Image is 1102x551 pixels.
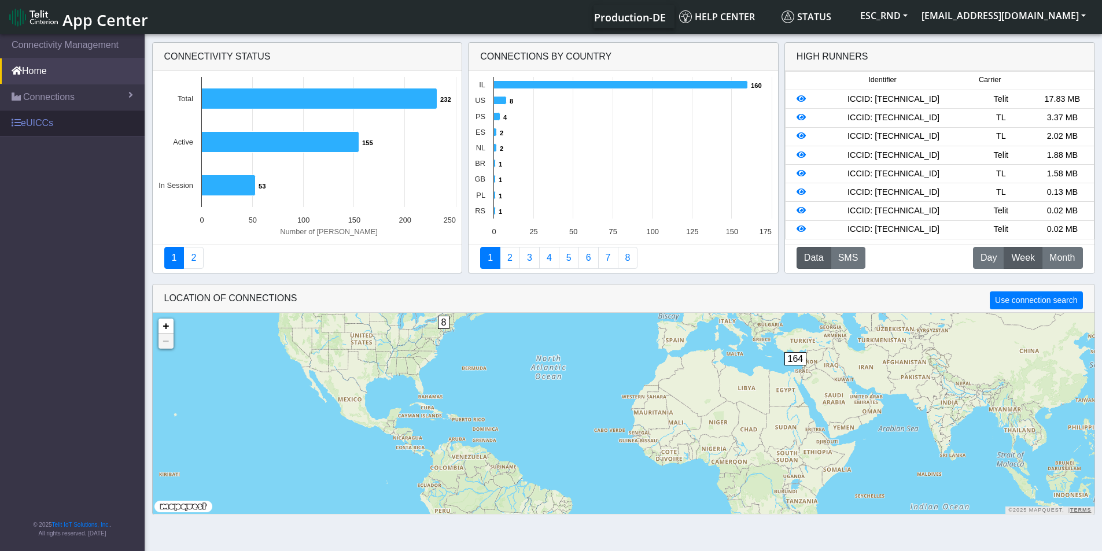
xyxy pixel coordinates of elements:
[970,205,1031,217] div: Telit
[164,247,451,269] nav: Summary paging
[153,284,1094,313] div: LOCATION OF CONNECTIONS
[559,247,579,269] a: Usage by Carrier
[9,5,146,29] a: App Center
[679,10,692,23] img: knowledge.svg
[1005,506,1094,514] div: ©2025 MapQuest, |
[970,93,1031,106] div: Telit
[817,205,970,217] div: ICCID: [TECHNICAL_ID]
[500,247,520,269] a: Carrier
[475,96,485,105] text: US
[970,223,1031,236] div: Telit
[248,216,256,224] text: 50
[476,128,485,136] text: ES
[1011,251,1035,265] span: Week
[200,216,204,224] text: 0
[492,227,496,236] text: 0
[797,247,831,269] button: Data
[981,251,997,265] span: Day
[817,130,970,143] div: ICCID: [TECHNICAL_ID]
[594,10,666,24] span: Production-DE
[159,334,174,349] a: Zoom out
[970,168,1031,180] div: TL
[970,130,1031,143] div: TL
[1031,223,1093,236] div: 0.02 MB
[868,75,896,86] span: Identifier
[164,247,185,269] a: Connectivity status
[153,43,462,71] div: Connectivity status
[259,183,266,190] text: 53
[479,80,485,89] text: IL
[499,176,502,183] text: 1
[915,5,1093,26] button: [EMAIL_ADDRESS][DOMAIN_NAME]
[500,130,503,136] text: 2
[500,145,503,152] text: 2
[817,168,970,180] div: ICCID: [TECHNICAL_ID]
[503,114,507,121] text: 4
[970,149,1031,162] div: Telit
[539,247,559,269] a: Connections By Carrier
[675,5,777,28] a: Help center
[499,193,502,199] text: 1
[159,319,174,334] a: Zoom in
[173,138,193,146] text: Active
[817,149,970,162] div: ICCID: [TECHNICAL_ID]
[399,216,411,224] text: 200
[9,8,58,27] img: logo-telit-cinterion-gw-new.png
[990,291,1082,309] button: Use connection search
[499,208,502,215] text: 1
[569,227,577,236] text: 50
[1031,168,1093,180] div: 1.58 MB
[970,186,1031,199] div: TL
[440,96,451,103] text: 232
[280,227,378,236] text: Number of [PERSON_NAME]
[679,10,755,23] span: Help center
[817,186,970,199] div: ICCID: [TECHNICAL_ID]
[177,94,193,103] text: Total
[52,522,110,528] a: Telit IoT Solutions, Inc.
[476,143,485,152] text: NL
[519,247,540,269] a: Usage per Country
[348,216,360,224] text: 150
[62,9,148,31] span: App Center
[469,43,778,71] div: Connections By Country
[782,10,831,23] span: Status
[609,227,617,236] text: 75
[362,139,373,146] text: 155
[297,216,309,224] text: 100
[777,5,853,28] a: Status
[831,247,866,269] button: SMS
[475,206,485,215] text: RS
[751,82,762,89] text: 160
[23,90,75,104] span: Connections
[973,247,1004,269] button: Day
[1070,507,1092,513] a: Terms
[726,227,738,236] text: 150
[817,223,970,236] div: ICCID: [TECHNICAL_ID]
[784,352,807,365] span: 164
[686,227,698,236] text: 125
[530,227,538,236] text: 25
[647,227,659,236] text: 100
[1004,247,1042,269] button: Week
[749,298,760,332] div: 1
[970,112,1031,124] div: TL
[499,161,502,168] text: 1
[598,247,618,269] a: Zero Session
[438,316,450,329] span: 8
[1031,93,1093,106] div: 17.83 MB
[853,5,915,26] button: ESC_RND
[1049,251,1075,265] span: Month
[797,50,868,64] div: High Runners
[1031,205,1093,217] div: 0.02 MB
[1031,186,1093,199] div: 0.13 MB
[979,75,1001,86] span: Carrier
[480,247,766,269] nav: Summary paging
[817,112,970,124] div: ICCID: [TECHNICAL_ID]
[476,112,485,121] text: PS
[475,159,485,168] text: BR
[480,247,500,269] a: Connections By Country
[817,93,970,106] div: ICCID: [TECHNICAL_ID]
[475,175,486,183] text: GB
[443,216,455,224] text: 250
[159,181,193,190] text: In Session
